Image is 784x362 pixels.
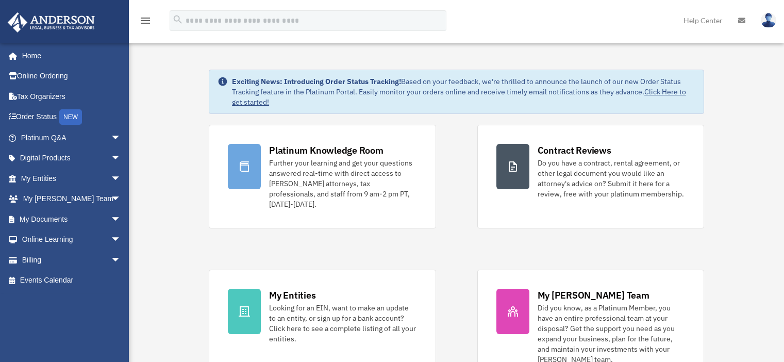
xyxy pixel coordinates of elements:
img: Anderson Advisors Platinum Portal [5,12,98,32]
a: Billingarrow_drop_down [7,250,137,270]
div: Platinum Knowledge Room [269,144,383,157]
a: Platinum Knowledge Room Further your learning and get your questions answered real-time with dire... [209,125,436,228]
span: arrow_drop_down [111,209,131,230]
a: Click Here to get started! [232,87,686,107]
span: arrow_drop_down [111,189,131,210]
span: arrow_drop_down [111,250,131,271]
div: Contract Reviews [538,144,611,157]
a: Online Learningarrow_drop_down [7,229,137,250]
div: NEW [59,109,82,125]
a: Platinum Q&Aarrow_drop_down [7,127,137,148]
div: Do you have a contract, rental agreement, or other legal document you would like an attorney's ad... [538,158,685,199]
a: Digital Productsarrow_drop_down [7,148,137,169]
span: arrow_drop_down [111,148,131,169]
a: My Documentsarrow_drop_down [7,209,137,229]
div: My Entities [269,289,315,302]
span: arrow_drop_down [111,229,131,251]
div: My [PERSON_NAME] Team [538,289,649,302]
a: Home [7,45,131,66]
a: My Entitiesarrow_drop_down [7,168,137,189]
a: Online Ordering [7,66,137,87]
img: User Pic [761,13,776,28]
a: menu [139,18,152,27]
strong: Exciting News: Introducing Order Status Tracking! [232,77,401,86]
a: Contract Reviews Do you have a contract, rental agreement, or other legal document you would like... [477,125,704,228]
div: Further your learning and get your questions answered real-time with direct access to [PERSON_NAM... [269,158,416,209]
a: Order StatusNEW [7,107,137,128]
span: arrow_drop_down [111,168,131,189]
a: My [PERSON_NAME] Teamarrow_drop_down [7,189,137,209]
a: Tax Organizers [7,86,137,107]
div: Looking for an EIN, want to make an update to an entity, or sign up for a bank account? Click her... [269,303,416,344]
i: search [172,14,184,25]
span: arrow_drop_down [111,127,131,149]
i: menu [139,14,152,27]
a: Events Calendar [7,270,137,291]
div: Based on your feedback, we're thrilled to announce the launch of our new Order Status Tracking fe... [232,76,695,107]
